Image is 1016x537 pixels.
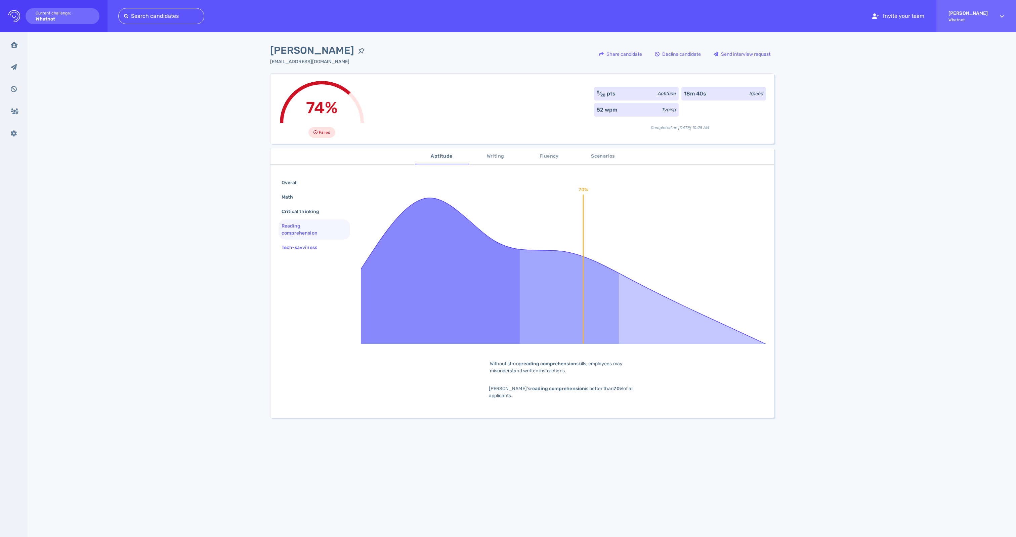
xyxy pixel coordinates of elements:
sup: 8 [597,90,599,94]
sub: 20 [600,93,605,97]
span: Writing [473,152,518,161]
b: reading comprehension [530,386,585,391]
button: Send interview request [710,46,774,62]
strong: [PERSON_NAME] [948,10,988,16]
div: Overall [280,178,306,188]
div: Tech-savviness [280,243,325,252]
div: Typing [662,106,676,113]
span: [PERSON_NAME] [270,43,354,58]
div: Reading comprehension [280,221,343,238]
span: Aptitude [419,152,465,161]
div: 18m 40s [684,90,706,98]
button: Decline candidate [651,46,705,62]
div: Completed on [DATE] 10:25 AM [594,119,766,131]
b: reading comprehension [521,361,576,367]
button: Share candidate [595,46,646,62]
div: ⁄ pts [597,90,616,98]
span: Fluency [526,152,572,161]
div: Math [280,192,301,202]
span: 74% [306,98,337,117]
span: [PERSON_NAME]'s is better than of all applicants. [489,386,633,399]
span: Failed [319,128,330,136]
div: Speed [750,90,763,97]
div: Click to copy the email address [270,58,369,65]
div: Send interview request [710,46,774,62]
span: Scenarios [580,152,626,161]
span: Whatnot [948,17,988,22]
div: Without strong skills, employees may misunderstand written instructions. [479,360,647,374]
div: Critical thinking [280,207,327,216]
text: 70% [579,187,588,193]
div: 52 wpm [597,106,617,114]
div: Aptitude [658,90,676,97]
b: 70% [613,386,623,391]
